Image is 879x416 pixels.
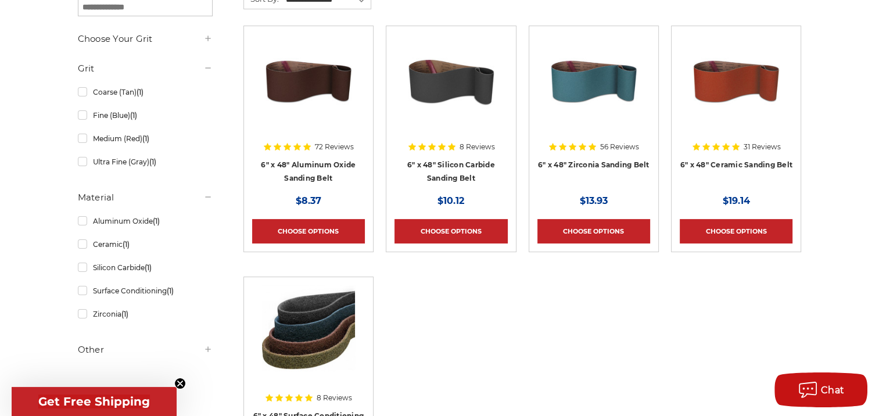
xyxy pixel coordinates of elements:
span: (1) [142,134,149,143]
h5: Choose Your Grit [78,32,213,46]
span: 72 Reviews [315,144,354,150]
span: 8 Reviews [460,144,495,150]
h5: Grit [78,62,213,76]
a: Silicon Carbide [78,257,213,278]
span: (1) [149,157,156,166]
span: (1) [121,310,128,318]
a: Choose Options [394,219,507,243]
a: Choose Options [680,219,792,243]
a: 6" x 48" Zirconia Sanding Belt [538,160,650,169]
a: 6" x 48" Ceramic Sanding Belt [680,160,792,169]
span: 56 Reviews [600,144,639,150]
span: Get Free Shipping [38,395,150,408]
span: $10.12 [437,195,464,206]
span: Chat [821,385,845,396]
button: Close teaser [174,378,186,389]
a: 6" x 48" Ceramic Sanding Belt [680,34,792,147]
span: 8 Reviews [317,395,352,401]
h5: Other [78,343,213,357]
button: Chat [774,372,867,407]
a: Fine (Blue) [78,105,213,125]
div: Get Free ShippingClose teaser [12,387,177,416]
img: 6" x 48" Silicon Carbide File Belt [404,34,497,127]
a: Aluminum Oxide [78,211,213,231]
a: Medium (Red) [78,128,213,149]
a: Choose Options [537,219,650,243]
a: Surface Conditioning [78,281,213,301]
span: $19.14 [723,195,750,206]
img: 6" x 48" Zirconia Sanding Belt [547,34,640,127]
a: 6" x 48" Silicon Carbide Sanding Belt [407,160,495,182]
a: 6" x 48" Aluminum Oxide Sanding Belt [252,34,365,147]
span: $8.37 [296,195,321,206]
a: Ceramic [78,234,213,254]
span: 31 Reviews [744,144,781,150]
a: Choose Options [252,219,365,243]
span: $13.93 [580,195,608,206]
span: (1) [144,263,151,272]
span: (1) [136,88,143,96]
a: 6" x 48" Aluminum Oxide Sanding Belt [261,160,356,182]
span: (1) [152,217,159,225]
a: Ultra Fine (Gray) [78,152,213,172]
a: 6" x 48" Zirconia Sanding Belt [537,34,650,147]
h5: Material [78,191,213,205]
img: 6"x48" Surface Conditioning Sanding Belts [262,285,355,378]
img: 6" x 48" Aluminum Oxide Sanding Belt [262,34,355,127]
img: 6" x 48" Ceramic Sanding Belt [690,34,783,127]
a: Coarse (Tan) [78,82,213,102]
a: 6" x 48" Silicon Carbide File Belt [394,34,507,147]
span: (1) [130,111,137,120]
span: (1) [122,240,129,249]
span: (1) [166,286,173,295]
a: Zirconia [78,304,213,324]
a: 6"x48" Surface Conditioning Sanding Belts [252,285,365,398]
